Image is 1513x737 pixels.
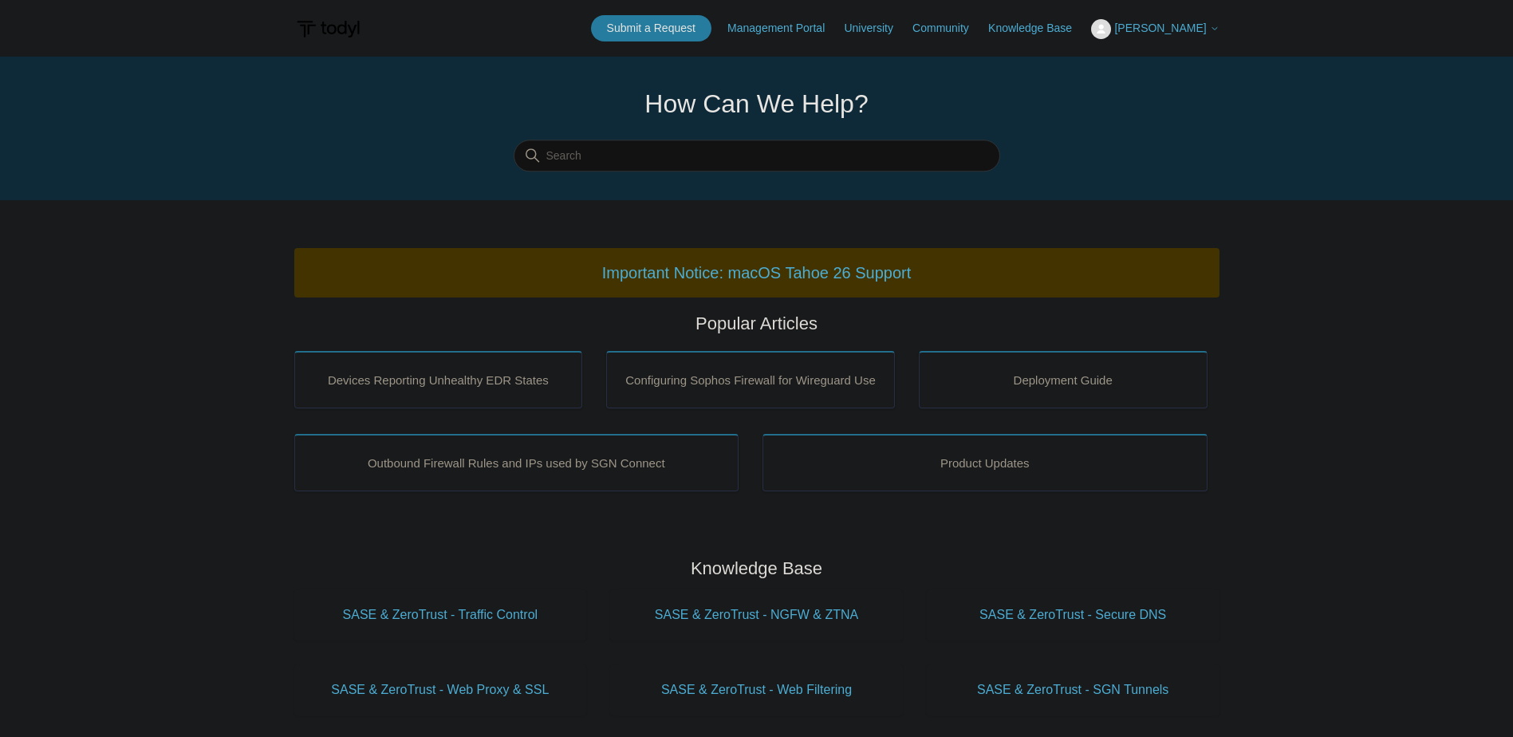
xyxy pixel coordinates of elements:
a: Product Updates [762,434,1208,491]
a: Community [912,20,985,37]
button: [PERSON_NAME] [1091,19,1219,39]
a: Configuring Sophos Firewall for Wireguard Use [606,351,895,408]
h2: Knowledge Base [294,555,1219,581]
a: SASE & ZeroTrust - SGN Tunnels [927,664,1219,715]
span: [PERSON_NAME] [1114,22,1206,34]
a: University [844,20,908,37]
span: SASE & ZeroTrust - Traffic Control [318,605,563,625]
a: Outbound Firewall Rules and IPs used by SGN Connect [294,434,739,491]
input: Search [514,140,1000,172]
a: SASE & ZeroTrust - Secure DNS [927,589,1219,640]
a: Important Notice: macOS Tahoe 26 Support [602,264,912,282]
img: Todyl Support Center Help Center home page [294,14,362,44]
h2: Popular Articles [294,310,1219,337]
a: SASE & ZeroTrust - NGFW & ZTNA [610,589,903,640]
a: SASE & ZeroTrust - Web Proxy & SSL [294,664,587,715]
span: SASE & ZeroTrust - Secure DNS [951,605,1196,625]
a: Knowledge Base [988,20,1088,37]
span: SASE & ZeroTrust - NGFW & ZTNA [634,605,879,625]
a: Deployment Guide [919,351,1208,408]
h1: How Can We Help? [514,85,1000,123]
span: SASE & ZeroTrust - Web Filtering [634,680,879,700]
span: SASE & ZeroTrust - Web Proxy & SSL [318,680,563,700]
a: Submit a Request [591,15,711,41]
a: Devices Reporting Unhealthy EDR States [294,351,583,408]
span: SASE & ZeroTrust - SGN Tunnels [951,680,1196,700]
a: Management Portal [727,20,841,37]
a: SASE & ZeroTrust - Web Filtering [610,664,903,715]
a: SASE & ZeroTrust - Traffic Control [294,589,587,640]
